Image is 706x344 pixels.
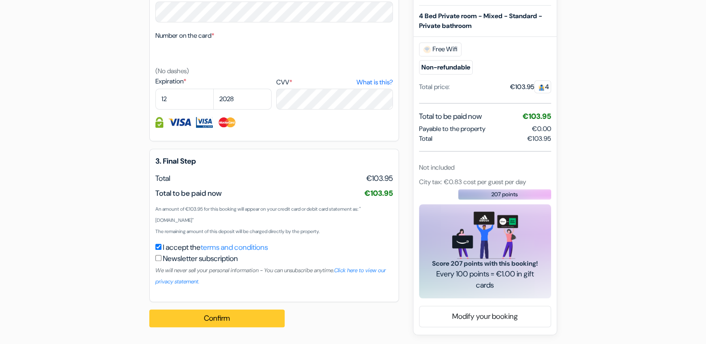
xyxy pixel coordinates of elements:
button: Confirm [149,310,285,327]
b: 4 Bed Private room - Mixed - Standard - Private bathroom [419,11,542,29]
small: We will never sell your personal information - You can unsubscribe anytime. [155,267,386,285]
img: guest.svg [538,83,545,90]
label: CVV [276,77,392,87]
span: €103.95 [366,173,393,184]
small: The remaining amount of this deposit will be charged directly by the property. [155,228,320,234]
img: Master Card [217,117,237,128]
h5: 3. Final Step [155,157,393,165]
span: Total [155,173,170,183]
img: Visa [168,117,191,128]
img: Visa Electron [196,117,213,128]
span: Free Wifi [419,42,461,56]
span: Total [419,133,433,143]
span: Score 207 points with this booking! [430,258,540,268]
div: €103.95 [510,82,551,91]
label: Number on the card [155,31,214,41]
small: An amount of €103.95 for this booking will appear on your credit card or debit card statement as:... [155,206,361,223]
img: gift_card_hero_new.png [452,211,518,258]
a: What is this? [356,77,392,87]
span: City tax: €0.83 cost per guest per day [419,177,526,186]
span: €0.00 [532,124,551,132]
span: Total to be paid now [155,188,222,198]
a: Modify your booking [419,307,551,325]
img: free_wifi.svg [423,45,431,53]
span: 4 [534,80,551,93]
div: Not included [419,162,551,172]
div: Total price: [419,82,450,91]
label: Newsletter subscription [163,253,238,264]
span: 207 points [491,190,518,198]
span: €103.95 [523,111,551,121]
span: Every 100 points = €1.00 in gift cards [430,268,540,290]
small: Non-refundable [419,60,473,74]
span: €103.95 [527,133,551,143]
a: Click here to view our privacy statement. [155,267,386,285]
label: I accept the [163,242,268,253]
span: €103.95 [364,188,393,198]
a: terms and conditions [201,242,268,252]
label: Expiration [155,76,272,86]
span: Total to be paid now [419,110,482,122]
span: Payable to the property [419,124,485,133]
small: (No dashes) [155,67,189,75]
img: Credit card information fully secured and encrypted [155,117,163,128]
